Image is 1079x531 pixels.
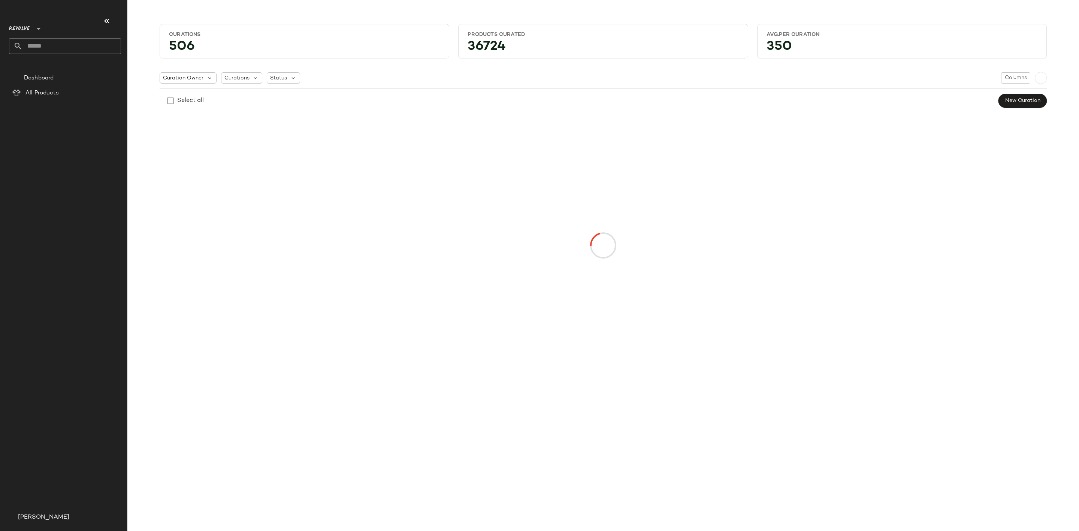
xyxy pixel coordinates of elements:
span: New Curation [1005,98,1040,104]
div: 350 [761,41,1043,55]
div: Curations [169,31,440,38]
button: New Curation [998,94,1047,108]
div: 506 [163,41,446,55]
button: Columns [1001,72,1030,84]
span: All Products [25,89,59,97]
span: Revolve [9,20,30,34]
div: Products Curated [468,31,738,38]
span: [PERSON_NAME] [18,513,69,522]
span: Curations [224,74,250,82]
span: Dashboard [24,74,54,82]
div: Select all [177,96,204,105]
span: Status [270,74,287,82]
span: Curation Owner [163,74,203,82]
div: 36724 [462,41,744,55]
span: Columns [1004,75,1027,81]
div: Avg.per Curation [767,31,1037,38]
